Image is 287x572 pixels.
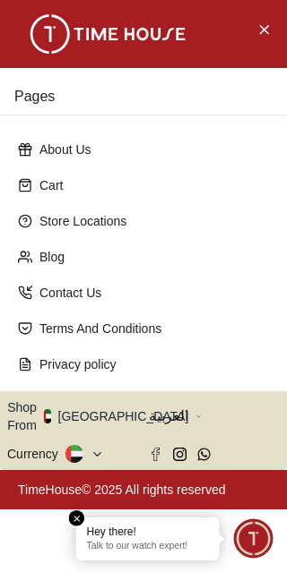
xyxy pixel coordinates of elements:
[249,14,278,43] button: Close Menu
[197,448,211,461] a: Whatsapp
[7,398,202,434] button: Shop From[GEOGRAPHIC_DATA]
[234,519,274,559] div: Chat Widget
[39,248,262,266] p: Blog
[69,510,85,526] em: Close tooltip
[87,525,209,539] div: Hey there!
[39,355,262,373] p: Privacy policy
[149,406,280,427] span: العربية
[39,212,262,230] p: Store Locations
[39,141,262,158] p: About Us
[7,445,65,463] div: Currency
[149,448,162,461] a: Facebook
[87,541,209,553] p: Talk to our watch expert!
[173,448,187,461] a: Instagram
[44,409,51,423] img: United Arab Emirates
[39,284,262,302] p: Contact Us
[149,398,280,434] button: العربية
[39,320,262,337] p: Terms And Conditions
[18,14,197,54] img: ...
[18,482,226,497] a: TimeHouse© 2025 All rights reserved
[39,176,262,194] p: Cart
